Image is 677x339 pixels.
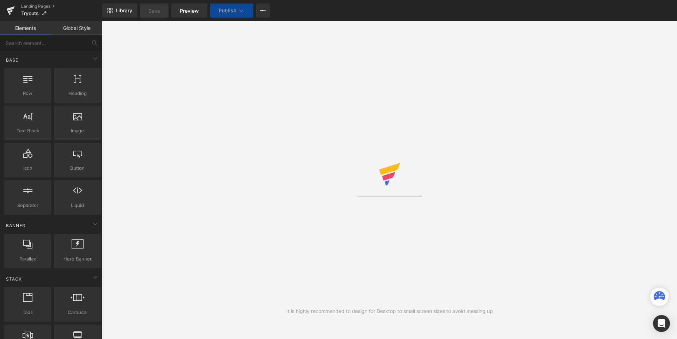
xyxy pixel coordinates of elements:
span: Text Block [6,127,49,134]
span: Tabs [6,309,49,316]
span: Parallax [6,255,49,263]
span: Carousel [56,309,99,316]
span: Liquid [56,202,99,209]
button: Publish [210,4,253,18]
span: Button [56,164,99,172]
span: Heading [56,90,99,97]
button: More [256,4,270,18]
a: Landing Pages [21,4,102,9]
div: Open Intercom Messenger [653,315,670,332]
span: Save [148,7,160,14]
div: It is highly recommended to design for Desktop to small screen sizes to avoid messing up [286,307,493,315]
span: Row [6,90,49,97]
span: Publish [219,8,236,13]
span: Base [5,57,19,63]
span: Tryouts [21,11,39,16]
span: Hero Banner [56,255,99,263]
span: Icon [6,164,49,172]
a: Global Style [51,21,102,35]
span: Library [116,7,132,14]
span: Preview [180,7,199,14]
span: Stack [5,276,23,282]
span: Separator [6,202,49,209]
span: Banner [5,222,26,229]
a: Preview [171,4,207,18]
span: Image [56,127,99,134]
a: New Library [102,4,137,18]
